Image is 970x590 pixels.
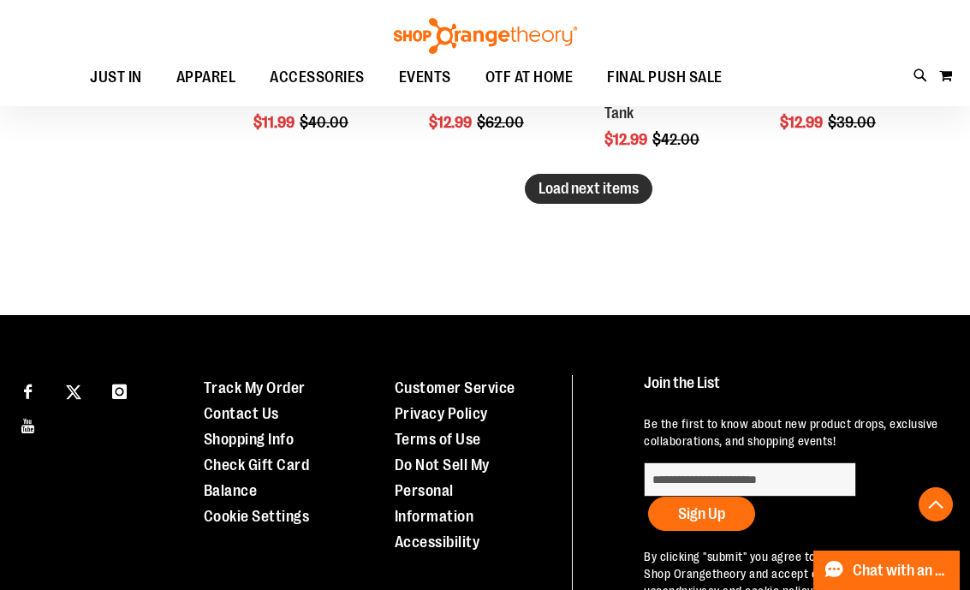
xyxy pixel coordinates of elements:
span: $12.99 [429,114,474,131]
a: ACCESSORIES [253,58,382,98]
img: Shop Orangetheory [391,18,580,54]
span: Load next items [539,180,639,197]
p: Be the first to know about new product drops, exclusive collaborations, and shopping events! [644,415,942,450]
button: Chat with an Expert [813,551,961,590]
a: Accessibility [395,533,480,551]
a: Privacy Policy [395,405,488,422]
a: Cookie Settings [204,508,310,525]
span: Sign Up [678,505,725,522]
span: $62.00 [477,114,527,131]
a: Visit our Instagram page [104,375,134,405]
span: $40.00 [300,114,351,131]
span: EVENTS [399,58,451,97]
a: JUST IN [73,58,159,98]
a: Shopping Info [204,431,295,448]
img: Twitter [66,384,81,400]
span: $12.99 [604,131,650,148]
a: Contact Us [204,405,279,422]
h4: Join the List [644,375,942,407]
span: $11.99 [253,114,297,131]
button: Back To Top [919,487,953,521]
span: OTF AT HOME [485,58,574,97]
a: Terms of Use [395,431,481,448]
span: $42.00 [652,131,702,148]
a: Visit our Facebook page [13,375,43,405]
span: ACCESSORIES [270,58,365,97]
a: OTF AT HOME [468,58,591,98]
a: Check Gift Card Balance [204,456,310,499]
span: $12.99 [780,114,825,131]
button: Sign Up [648,497,755,531]
a: Do Not Sell My Personal Information [395,456,490,525]
span: JUST IN [90,58,142,97]
a: Customer Service [395,379,515,396]
span: $39.00 [828,114,878,131]
a: EVENTS [382,58,468,98]
a: Visit our Youtube page [13,409,43,439]
span: Chat with an Expert [853,563,949,579]
a: FINAL PUSH SALE [590,58,740,97]
span: APPAREL [176,58,236,97]
a: Visit our X page [59,375,89,405]
button: Load next items [525,174,652,204]
a: Track My Order [204,379,306,396]
span: FINAL PUSH SALE [607,58,723,97]
a: APPAREL [159,58,253,98]
input: enter email [644,462,856,497]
